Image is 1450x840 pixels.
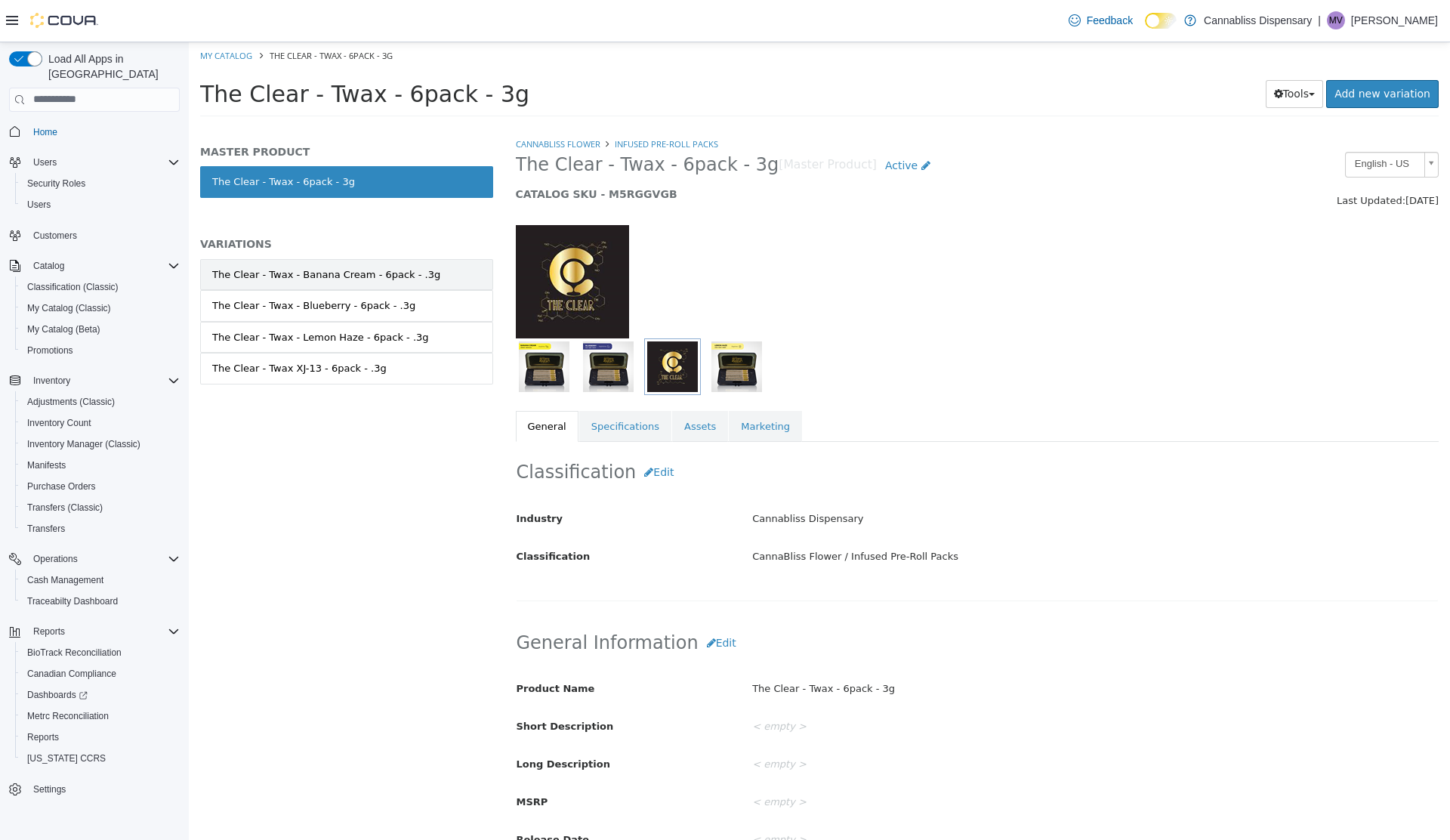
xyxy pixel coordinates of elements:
[328,416,1250,444] h2: Classification
[552,464,1260,490] div: Cannabliss Dispensary
[21,592,124,610] a: Traceabilty Dashboard
[27,710,109,722] span: Metrc Reconciliation
[1329,11,1343,29] span: MV
[15,706,186,727] button: Metrc Reconciliation
[21,707,115,725] a: Metrc Reconciliation
[33,783,66,795] span: Settings
[11,39,341,65] span: The Clear - Twax - 6pack - 3g
[3,255,186,276] button: Catalog
[447,416,493,444] button: Edit
[21,174,91,193] a: Security Roles
[27,480,96,493] span: Purchase Orders
[27,302,111,314] span: My Catalog (Classic)
[15,391,186,412] button: Adjustments (Classic)
[15,340,186,361] button: Promotions
[3,548,186,570] button: Operations
[15,663,186,684] button: Canadian Compliance
[23,256,227,271] div: The Clear - Twax - Blueberry - 6pack - .3g
[1145,29,1146,29] span: Dark Mode
[21,665,122,683] a: Canadian Compliance
[21,592,180,610] span: Traceabilty Dashboard
[15,412,186,434] button: Inventory Count
[81,8,204,19] span: The Clear - Twax - 6pack - 3g
[27,227,83,245] a: Customers
[11,103,304,116] h5: MASTER PRODUCT
[15,173,186,194] button: Security Roles
[21,174,180,193] span: Security Roles
[27,647,122,659] span: BioTrack Reconciliation
[15,476,186,497] button: Purchase Orders
[11,124,304,156] a: The Clear - Twax - 6pack - 3g
[21,644,180,662] span: BioTrack Reconciliation
[21,320,106,338] a: My Catalog (Beta)
[27,153,180,171] span: Users
[21,320,180,338] span: My Catalog (Beta)
[3,121,186,143] button: Home
[328,716,421,727] span: Long Description
[21,477,180,496] span: Purchase Orders
[328,587,1250,615] h2: General Information
[21,278,125,296] a: Classification (Classic)
[15,497,186,518] button: Transfers (Classic)
[27,281,119,293] span: Classification (Classic)
[1063,5,1139,36] a: Feedback
[1087,13,1133,28] span: Feedback
[27,257,70,275] button: Catalog
[27,123,63,141] a: Home
[21,278,180,296] span: Classification (Classic)
[27,689,88,701] span: Dashboards
[27,668,116,680] span: Canadian Compliance
[15,748,186,769] button: [US_STATE] CCRS
[21,749,180,767] span: Washington CCRS
[27,372,180,390] span: Inventory
[15,642,186,663] button: BioTrack Reconciliation
[328,792,401,803] span: Release Date
[27,780,180,798] span: Settings
[1157,110,1229,134] span: English - US
[15,276,186,298] button: Classification (Classic)
[21,456,72,474] a: Manifests
[21,299,117,317] a: My Catalog (Classic)
[27,752,106,764] span: [US_STATE] CCRS
[21,393,180,411] span: Adjustments (Classic)
[23,288,240,303] div: The Clear - Twax - Lemon Haze - 6pack - .3g
[483,369,539,400] a: Assets
[21,686,94,704] a: Dashboards
[1077,38,1135,66] button: Tools
[33,230,77,242] span: Customers
[11,195,304,208] h5: VARIATIONS
[390,369,483,400] a: Specifications
[33,375,70,387] span: Inventory
[27,153,63,171] button: Users
[552,502,1260,528] div: CannaBliss Flower / Infused Pre-Roll Packs
[1148,153,1217,164] span: Last Updated:
[27,459,66,471] span: Manifests
[27,502,103,514] span: Transfers (Classic)
[1318,11,1321,29] p: |
[27,199,51,211] span: Users
[27,780,72,798] a: Settings
[21,571,110,589] a: Cash Management
[15,684,186,706] a: Dashboards
[27,550,84,568] button: Operations
[33,156,57,168] span: Users
[21,665,180,683] span: Canadian Compliance
[27,438,140,450] span: Inventory Manager (Classic)
[21,299,180,317] span: My Catalog (Classic)
[27,396,115,408] span: Adjustments (Classic)
[27,257,180,275] span: Catalog
[552,747,1260,774] div: < empty >
[3,778,186,800] button: Settings
[328,471,375,482] span: Industry
[11,8,63,19] a: My Catalog
[15,194,186,215] button: Users
[21,477,102,496] a: Purchase Orders
[15,727,186,748] button: Reports
[23,319,198,334] div: The Clear - Twax XJ-13 - 6pack - .3g
[510,587,556,615] button: Edit
[15,434,186,455] button: Inventory Manager (Classic)
[21,749,112,767] a: [US_STATE] CCRS
[21,520,180,538] span: Transfers
[1137,38,1250,66] a: Add new variation
[15,298,186,319] button: My Catalog (Classic)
